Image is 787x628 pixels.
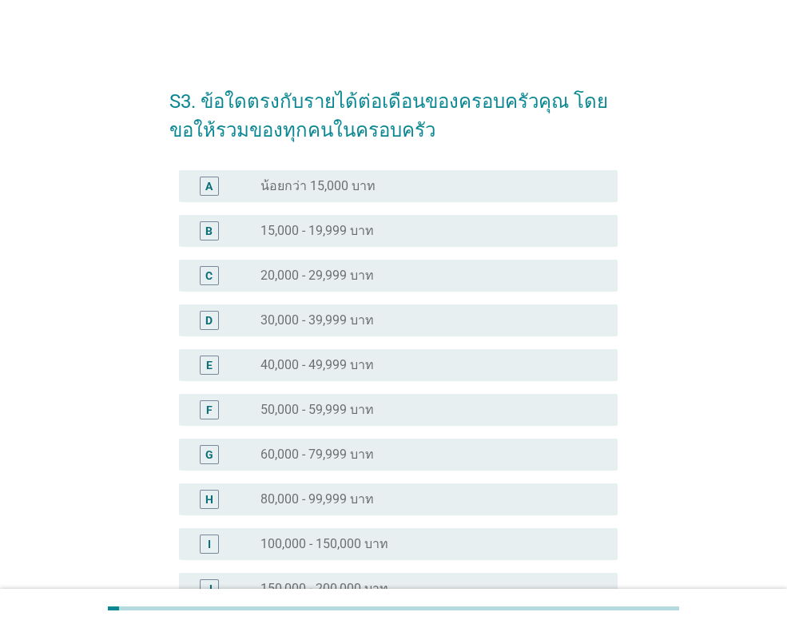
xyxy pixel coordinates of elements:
h2: S3. ข้อใดตรงกับรายได้ต่อเดือนของครอบครัวคุณ โดยขอให้รวมของทุกคนในครอบครัว [169,71,618,145]
div: F [206,401,213,418]
label: 20,000 - 29,999 บาท [260,268,374,284]
div: J [206,580,213,597]
div: D [205,312,213,328]
div: A [205,177,213,194]
label: 80,000 - 99,999 บาท [260,491,374,507]
label: 60,000 - 79,999 บาท [260,447,374,463]
div: H [205,491,213,507]
label: 50,000 - 59,999 บาท [260,402,374,418]
label: 15,000 - 19,999 บาท [260,223,374,239]
div: I [208,535,211,552]
div: G [205,446,213,463]
div: B [205,222,213,239]
label: น้อยกว่า 15,000 บาท [260,178,376,194]
label: 30,000 - 39,999 บาท [260,312,374,328]
label: 100,000 - 150,000 บาท [260,536,388,552]
label: 150,000 - 200,000 บาท [260,581,388,597]
label: 40,000 - 49,999 บาท [260,357,374,373]
div: C [205,267,213,284]
div: E [206,356,213,373]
